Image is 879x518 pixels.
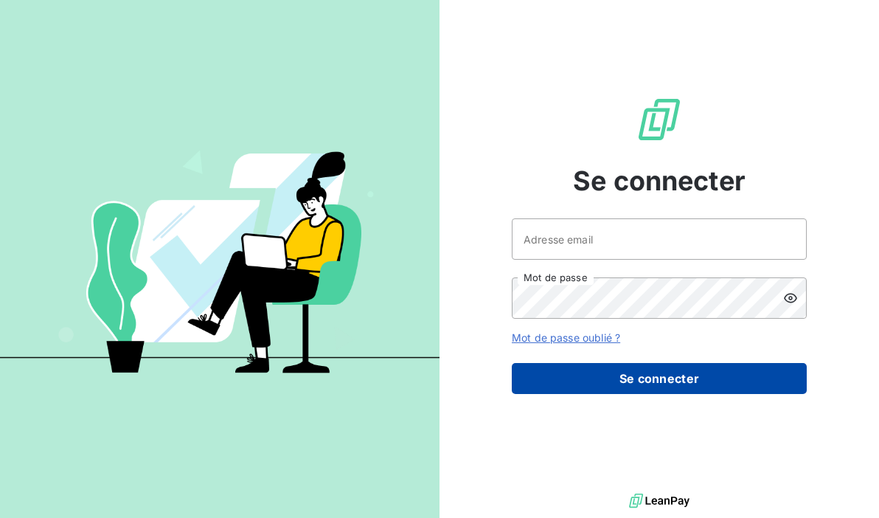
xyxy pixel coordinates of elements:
span: Se connecter [573,161,746,201]
img: logo [629,490,689,512]
input: placeholder [512,218,807,260]
img: Logo LeanPay [636,96,683,143]
button: Se connecter [512,363,807,394]
a: Mot de passe oublié ? [512,331,620,344]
